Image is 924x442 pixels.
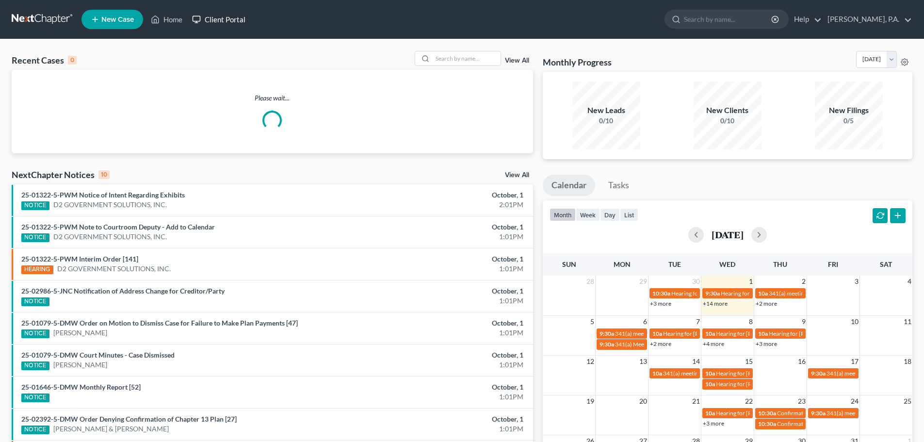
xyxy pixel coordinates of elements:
[589,316,595,327] span: 5
[828,260,838,268] span: Fri
[694,105,762,116] div: New Clients
[362,222,523,232] div: October, 1
[615,330,760,337] span: 341(a) meeting for [PERSON_NAME] & [PERSON_NAME]
[600,330,614,337] span: 9:30a
[703,340,724,347] a: +4 more
[57,264,171,274] a: D2 GOVERNMENT SOLUTIONS, INC.
[21,255,138,263] a: 25-01322-5-PWM Interim Order [141]
[543,56,612,68] h3: Monthly Progress
[827,409,920,417] span: 341(a) meeting for [PERSON_NAME]
[744,395,754,407] span: 22
[769,290,892,297] span: 341(a) meeting for [PERSON_NAME] Farms, LLC
[652,370,662,377] span: 10a
[721,290,796,297] span: Hearing for [PERSON_NAME]
[505,57,529,64] a: View All
[562,260,576,268] span: Sun
[21,329,49,338] div: NOTICE
[748,276,754,287] span: 1
[691,276,701,287] span: 30
[12,169,110,180] div: NextChapter Notices
[21,351,175,359] a: 25-01079-5-DMW Court Minutes - Case Dismissed
[12,54,77,66] div: Recent Cases
[21,361,49,370] div: NOTICE
[758,330,768,337] span: 10a
[903,316,912,327] span: 11
[362,254,523,264] div: October, 1
[615,341,709,348] span: 341(a) Meeting for [PERSON_NAME]
[68,56,77,65] div: 0
[705,370,715,377] span: 10a
[576,208,600,221] button: week
[691,356,701,367] span: 14
[585,395,595,407] span: 19
[21,223,215,231] a: 25-01322-5-PWM Note to Courtroom Deputy - Add to Calendar
[362,382,523,392] div: October, 1
[600,175,638,196] a: Tasks
[638,276,648,287] span: 29
[744,356,754,367] span: 15
[850,316,859,327] span: 10
[789,11,822,28] a: Help
[585,356,595,367] span: 12
[815,116,883,126] div: 0/5
[21,287,225,295] a: 25-02986-5-JNC Notification of Address Change for Creditor/Party
[620,208,638,221] button: list
[600,208,620,221] button: day
[671,290,700,297] span: Hearing for
[748,316,754,327] span: 8
[505,172,529,179] a: View All
[684,10,773,28] input: Search by name...
[53,360,107,370] a: [PERSON_NAME]
[691,395,701,407] span: 21
[758,290,768,297] span: 10a
[53,328,107,338] a: [PERSON_NAME]
[53,424,169,434] a: [PERSON_NAME] & [PERSON_NAME]
[362,424,523,434] div: 1:01PM
[756,300,777,307] a: +2 more
[777,420,887,427] span: Confirmation hearing for [PERSON_NAME]
[21,265,53,274] div: HEARING
[101,16,134,23] span: New Case
[797,395,807,407] span: 23
[572,116,640,126] div: 0/10
[98,170,110,179] div: 10
[12,93,533,103] p: Please wait...
[362,232,523,242] div: 1:01PM
[21,319,298,327] a: 25-01079-5-DMW Order on Motion to Dismiss Case for Failure to Make Plan Payments [47]
[433,51,501,65] input: Search by name...
[907,276,912,287] span: 4
[903,395,912,407] span: 25
[703,420,724,427] a: +3 more
[769,330,844,337] span: Hearing for [PERSON_NAME]
[705,330,715,337] span: 10a
[21,383,141,391] a: 25-01646-5-DMW Monthly Report [52]
[362,350,523,360] div: October, 1
[572,105,640,116] div: New Leads
[719,260,735,268] span: Wed
[638,356,648,367] span: 13
[638,395,648,407] span: 20
[903,356,912,367] span: 18
[705,290,720,297] span: 9:30a
[187,11,250,28] a: Client Portal
[21,233,49,242] div: NOTICE
[146,11,187,28] a: Home
[716,370,792,377] span: Hearing for [PERSON_NAME]
[703,300,728,307] a: +14 more
[650,300,671,307] a: +3 more
[716,330,792,337] span: Hearing for [PERSON_NAME]
[663,330,790,337] span: Hearing for [PERSON_NAME] & [PERSON_NAME]
[362,414,523,424] div: October, 1
[550,208,576,221] button: month
[815,105,883,116] div: New Filings
[801,276,807,287] span: 2
[756,340,777,347] a: +3 more
[758,409,776,417] span: 10:30a
[650,340,671,347] a: +2 more
[758,420,776,427] span: 10:30a
[21,393,49,402] div: NOTICE
[797,356,807,367] span: 16
[705,380,715,388] span: 10a
[362,296,523,306] div: 1:01PM
[827,370,920,377] span: 341(a) meeting for [PERSON_NAME]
